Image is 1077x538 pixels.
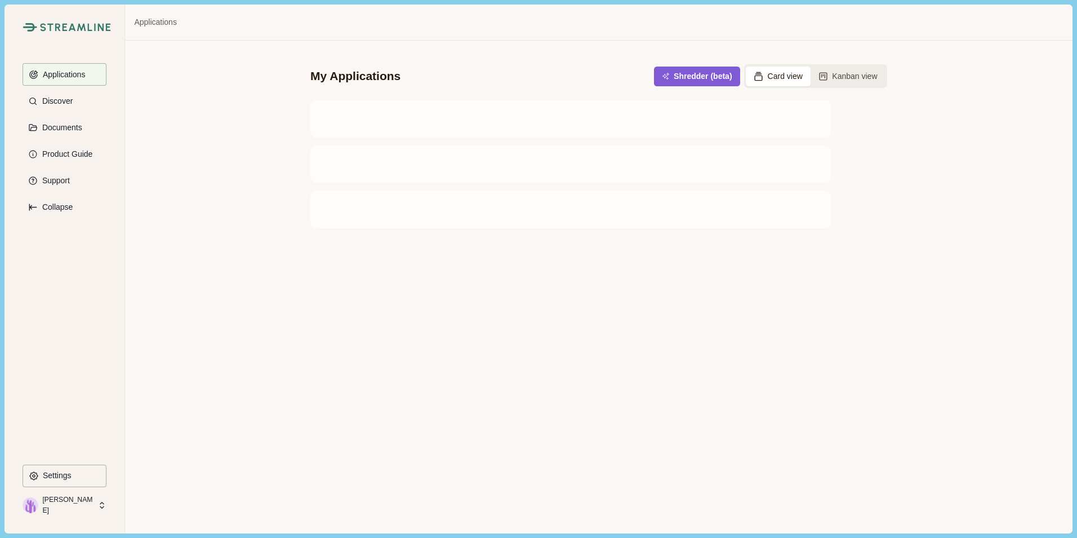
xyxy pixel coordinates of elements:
[23,465,106,491] a: Settings
[134,16,177,28] a: Applications
[38,202,73,212] p: Collapse
[23,23,37,32] img: Streamline Climate Logo
[23,465,106,487] button: Settings
[42,495,94,515] p: [PERSON_NAME]
[38,149,93,159] p: Product Guide
[23,196,106,218] button: Expand
[39,471,72,480] p: Settings
[38,176,70,186] p: Support
[23,169,106,192] button: Support
[23,497,38,513] img: profile picture
[23,143,106,165] button: Product Guide
[23,23,106,32] a: Streamline Climate LogoStreamline Climate Logo
[39,70,86,80] p: Applications
[654,67,740,86] button: Shredder (beta)
[38,96,73,106] p: Discover
[38,123,82,133] p: Documents
[23,90,106,112] button: Discover
[40,23,111,32] img: Streamline Climate Logo
[310,68,400,84] div: My Applications
[23,116,106,139] button: Documents
[746,67,811,86] button: Card view
[811,67,885,86] button: Kanban view
[23,63,106,86] button: Applications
